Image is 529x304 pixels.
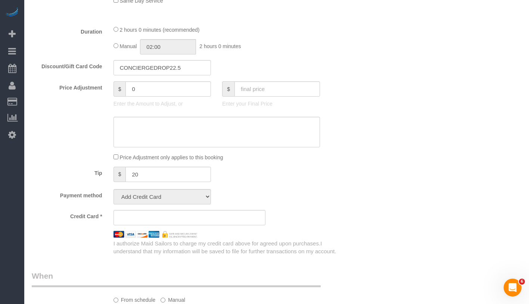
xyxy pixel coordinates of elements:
legend: When [32,270,321,287]
label: Duration [26,25,108,35]
label: Discount/Gift Card Code [26,60,108,70]
span: Manual [120,43,137,49]
iframe: Intercom live chat [504,279,522,297]
label: Credit Card * [26,210,108,220]
span: Price Adjustment only applies to this booking [120,154,223,160]
label: Price Adjustment [26,81,108,91]
label: Tip [26,167,108,177]
input: From schedule [113,298,118,303]
p: Enter your Final Price [222,100,320,107]
span: $ [113,81,126,97]
p: Enter the Amount to Adjust, or [113,100,211,107]
span: 2 hours 0 minutes [199,43,241,49]
label: Payment method [26,189,108,199]
span: $ [113,167,126,182]
input: final price [234,81,320,97]
img: Automaid Logo [4,7,19,18]
label: Manual [161,294,185,304]
label: From schedule [113,294,156,304]
span: $ [222,81,234,97]
div: I authorize Maid Sailors to charge my credit card above for agreed upon purchases. [108,239,353,256]
iframe: Secure card payment input frame [120,214,259,221]
span: 6 [519,279,525,285]
span: 2 hours 0 minutes (recommended) [120,27,200,33]
input: Manual [161,298,165,303]
img: credit cards [108,231,203,238]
